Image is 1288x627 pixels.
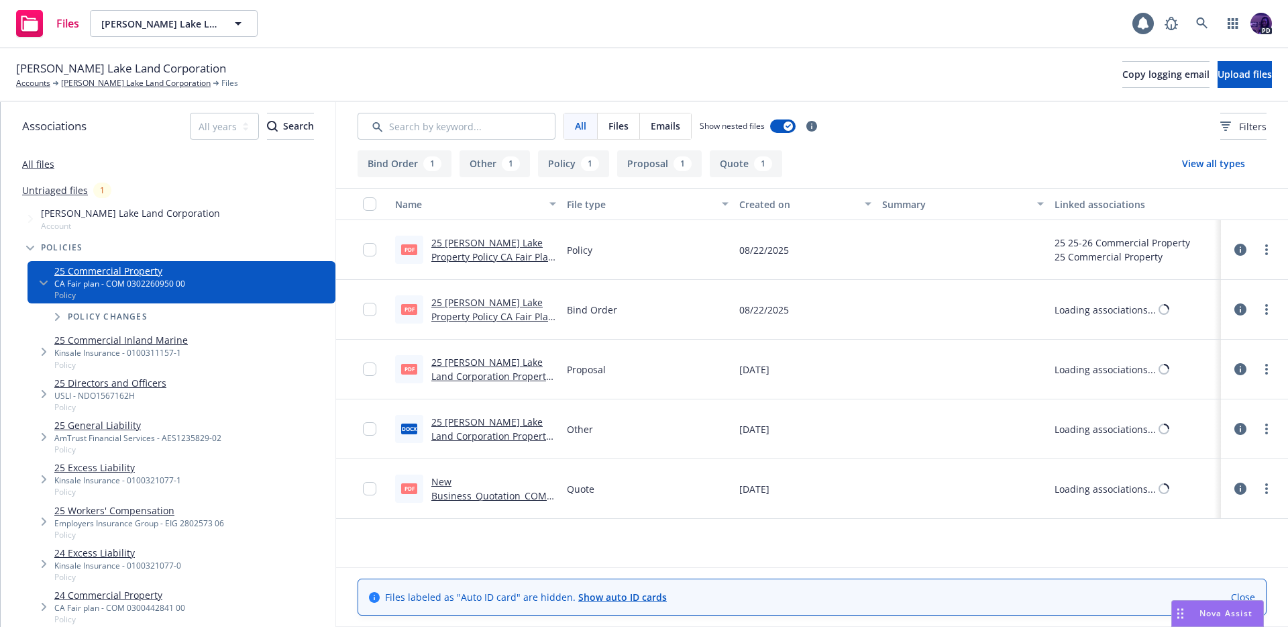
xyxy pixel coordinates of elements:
[54,444,221,455] span: Policy
[54,503,224,518] a: 25 Workers' Compensation
[363,197,376,211] input: Select all
[1122,68,1210,81] span: Copy logging email
[54,560,181,571] div: Kinsale Insurance - 0100321077-0
[385,590,667,604] span: Files labeled as "Auto ID card" are hidden.
[54,264,185,278] a: 25 Commercial Property
[1049,188,1221,220] button: Linked associations
[739,197,857,211] div: Created on
[363,243,376,256] input: Toggle Row Selected
[54,571,181,583] span: Policy
[54,475,181,486] div: Kinsale Insurance - 0100321077-1
[1258,481,1275,497] a: more
[54,289,185,301] span: Policy
[267,121,278,132] svg: Search
[567,197,713,211] div: File type
[431,356,551,397] a: 25 [PERSON_NAME] Lake Land Corporation Property Proposal.pdf
[502,156,520,171] div: 1
[567,422,593,436] span: Other
[1258,301,1275,318] a: more
[93,183,111,198] div: 1
[423,156,441,171] div: 1
[390,188,561,220] button: Name
[41,206,220,220] span: [PERSON_NAME] Lake Land Corporation
[581,156,599,171] div: 1
[401,424,417,434] span: docx
[1199,608,1252,619] span: Nova Assist
[363,363,376,376] input: Toggle Row Selected
[11,5,85,42] a: Files
[41,244,83,252] span: Policies
[363,303,376,316] input: Toggle Row Selected
[1055,422,1156,436] div: Loading associations...
[54,486,181,497] span: Policy
[54,529,224,540] span: Policy
[1055,482,1156,496] div: Loading associations...
[54,401,166,413] span: Policy
[16,77,50,89] a: Accounts
[754,156,772,171] div: 1
[567,482,594,496] span: Quote
[54,614,185,625] span: Policy
[1239,119,1267,134] span: Filters
[1172,601,1189,626] div: Drag to move
[401,244,417,254] span: pdf
[575,119,586,133] span: All
[16,60,226,77] span: [PERSON_NAME] Lake Land Corporation
[101,17,217,31] span: [PERSON_NAME] Lake Land Corporation
[54,588,185,602] a: 24 Commercial Property
[739,363,769,377] span: [DATE]
[22,158,54,171] a: All files
[358,113,555,140] input: Search by keyword...
[68,313,148,321] span: Policy changes
[877,188,1049,220] button: Summary
[651,119,680,133] span: Emails
[54,390,166,401] div: USLI - NDO1567162H
[578,591,667,604] a: Show auto ID cards
[1218,68,1272,81] span: Upload files
[739,303,789,317] span: 08/22/2025
[567,303,617,317] span: Bind Order
[1218,61,1272,88] button: Upload files
[1161,150,1267,177] button: View all types
[401,304,417,314] span: pdf
[431,475,554,530] a: New Business_Quotation_COMQ0302141493_2025-08-21_8017.pdf
[739,422,769,436] span: [DATE]
[395,197,541,211] div: Name
[882,197,1028,211] div: Summary
[54,359,188,371] span: Policy
[54,432,221,444] div: AmTrust Financial Services - AES1235829-02
[1171,600,1264,627] button: Nova Assist
[739,243,789,257] span: 08/22/2025
[363,422,376,436] input: Toggle Row Selected
[401,483,417,493] span: pdf
[1258,421,1275,437] a: more
[54,518,224,529] div: Employers Insurance Group - EIG 2802573 06
[54,418,221,432] a: 25 General Liability
[431,236,554,277] a: 25 [PERSON_NAME] Lake Property Policy CA Fair Plan COM 0302260950.pdf
[22,117,87,135] span: Associations
[674,156,692,171] div: 1
[617,150,702,177] button: Proposal
[1055,303,1156,317] div: Loading associations...
[460,150,530,177] button: Other
[608,119,629,133] span: Files
[358,150,451,177] button: Bind Order
[22,183,88,197] a: Untriaged files
[61,77,211,89] a: [PERSON_NAME] Lake Land Corporation
[431,416,551,456] a: 25 [PERSON_NAME] Lake Land Corporation Property Proposal Draft.docx
[54,347,188,358] div: Kinsale Insurance - 0100311157-1
[363,482,376,495] input: Toggle Row Selected
[1220,113,1267,140] button: Filters
[1122,61,1210,88] button: Copy logging email
[1220,10,1246,37] a: Switch app
[431,296,554,337] a: 25 [PERSON_NAME] Lake Property Policy CA Fair Plan COM 0302260950.pdf
[567,363,606,377] span: Proposal
[90,10,258,37] button: [PERSON_NAME] Lake Land Corporation
[54,333,188,347] a: 25 Commercial Inland Marine
[734,188,877,220] button: Created on
[1231,590,1255,604] a: Close
[739,482,769,496] span: [DATE]
[267,113,314,140] button: SearchSearch
[1055,197,1216,211] div: Linked associations
[1220,119,1267,134] span: Filters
